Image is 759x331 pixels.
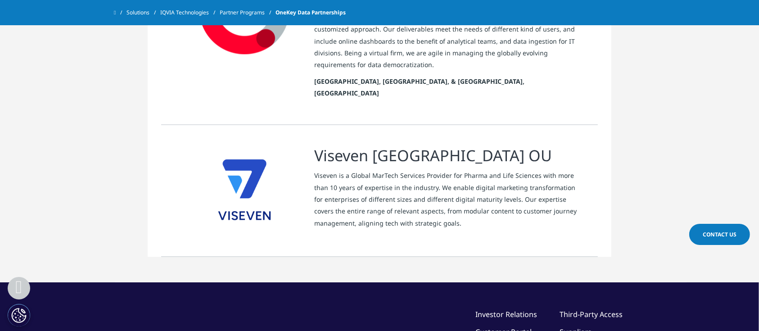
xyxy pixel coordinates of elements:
[220,5,276,21] a: Partner Programs
[126,5,160,21] a: Solutions
[276,5,346,21] span: OneKey Data Partnerships
[475,309,537,319] a: Investor Relations
[560,309,623,319] a: Third-Party Access
[314,77,524,97] b: [GEOGRAPHIC_DATA], [GEOGRAPHIC_DATA], & [GEOGRAPHIC_DATA], [GEOGRAPHIC_DATA]
[8,304,30,326] button: Cookies Settings
[689,224,750,245] a: Contact Us
[703,231,736,238] span: Contact Us
[314,170,584,229] p: Viseven is a Global MarTech Services Provider for Pharma and Life Sciences with more than 10 year...
[160,5,220,21] a: IQVIA Technologies
[314,145,584,165] h3: Viseven [GEOGRAPHIC_DATA] OU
